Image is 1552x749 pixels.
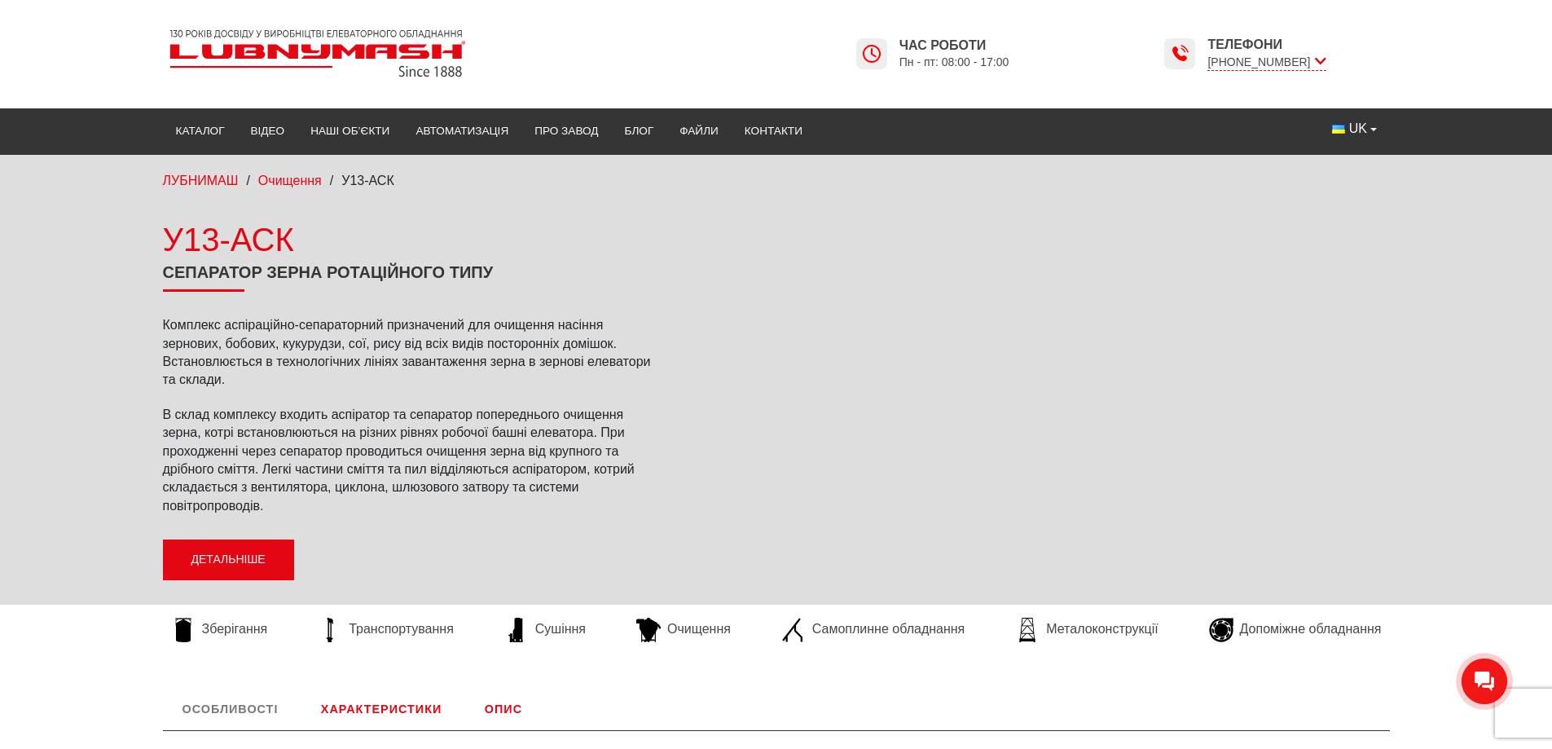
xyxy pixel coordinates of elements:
a: Очищення [628,618,739,642]
a: Відео [238,113,298,149]
span: У13-АСК [341,174,393,187]
img: Lubnymash time icon [862,44,882,64]
a: Детальніше [163,540,294,580]
a: Транспортування [310,618,462,642]
a: Сушіння [496,618,594,642]
span: Металоконструкції [1046,620,1158,638]
button: UK [1319,113,1389,144]
img: Lubnymash time icon [1170,44,1189,64]
span: Час роботи [899,37,1009,55]
h1: Сепаратор зерна ротаційного типу [163,262,660,292]
span: / [246,174,249,187]
span: Транспортування [349,620,454,638]
img: Українська [1332,125,1345,134]
a: Контакти [732,113,816,149]
a: Блог [611,113,666,149]
p: В склад комплексу входить аспіратор та сепаратор попереднього очищення зерна, котрі встановлюютьс... [163,406,660,515]
span: Самоплинне обладнання [812,620,965,638]
a: Допоміжне обладнання [1201,618,1390,642]
a: Наші об’єкти [297,113,402,149]
a: Очищення [258,174,322,187]
a: Файли [666,113,732,149]
span: Зберігання [202,620,268,638]
span: / [330,174,333,187]
span: Сушіння [535,620,586,638]
div: У13-АСК [163,217,660,262]
a: Металоконструкції [1007,618,1166,642]
span: Пн - пт: 08:00 - 17:00 [899,55,1009,70]
span: Телефони [1207,36,1326,54]
a: Автоматизація [402,113,521,149]
a: Самоплинне обладнання [773,618,973,642]
a: Опис [465,688,542,730]
span: Очищення [667,620,731,638]
span: [PHONE_NUMBER] [1207,54,1326,71]
a: ЛУБНИМАШ [163,174,239,187]
a: Характеристики [301,688,461,730]
a: Каталог [163,113,238,149]
span: UK [1349,120,1367,138]
img: Lubnymash [163,23,473,84]
a: Особливості [163,688,298,730]
a: Зберігання [163,618,276,642]
p: Комплекс аспіраційно-сепараторний призначений для очищення насіння зернових, бобових, кукурудзи, ... [163,316,660,390]
span: Допоміжне обладнання [1240,620,1382,638]
a: Про завод [521,113,611,149]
